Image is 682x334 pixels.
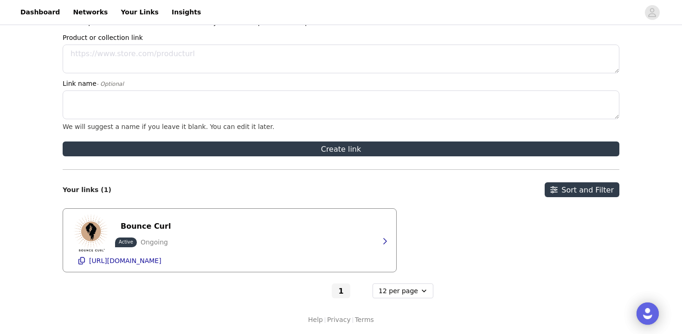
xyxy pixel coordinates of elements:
[97,81,124,87] span: - Optional
[63,186,111,194] h2: Your links (1)
[115,219,176,234] button: Bounce Curl
[332,283,350,298] button: Go To Page 1
[72,253,387,268] button: [URL][DOMAIN_NAME]
[311,283,330,298] button: Go to previous page
[166,2,206,23] a: Insights
[72,214,109,251] img: Bounce Curl
[545,182,619,197] button: Sort and Filter
[63,141,619,156] button: Create link
[119,238,133,245] p: Active
[648,5,656,20] div: avatar
[67,2,113,23] a: Networks
[327,315,351,325] a: Privacy
[355,315,374,325] a: Terms
[63,33,614,43] label: Product or collection link
[352,283,371,298] button: Go to next page
[63,79,614,89] label: Link name
[115,2,164,23] a: Your Links
[121,222,171,231] p: Bounce Curl
[63,123,619,130] div: We will suggest a name if you leave it blank. You can edit it later.
[89,257,161,264] p: [URL][DOMAIN_NAME]
[141,238,168,247] p: Ongoing
[308,315,323,325] a: Help
[15,2,65,23] a: Dashboard
[637,302,659,325] div: Open Intercom Messenger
